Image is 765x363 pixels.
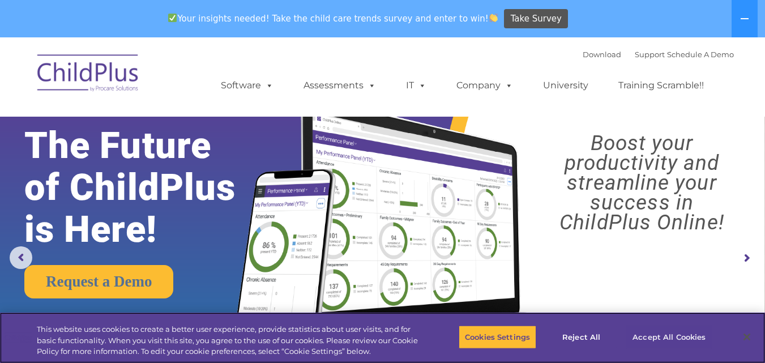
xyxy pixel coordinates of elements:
div: This website uses cookies to create a better user experience, provide statistics about user visit... [37,324,421,357]
a: Assessments [292,74,387,97]
button: Close [734,324,759,349]
button: Cookies Settings [459,325,536,349]
rs-layer: Boost your productivity and streamline your success in ChildPlus Online! [528,133,755,232]
img: ✅ [168,14,177,22]
a: Request a Demo [24,265,173,298]
rs-layer: The Future of ChildPlus is Here! [24,125,268,250]
button: Reject All [546,325,617,349]
a: IT [395,74,438,97]
a: University [532,74,600,97]
a: Download [583,50,621,59]
a: Take Survey [504,9,568,29]
font: | [583,50,734,59]
img: 👏 [489,14,498,22]
a: Training Scramble!! [607,74,715,97]
span: Your insights needed! Take the child care trends survey and enter to win! [164,7,503,29]
button: Accept All Cookies [626,325,712,349]
img: ChildPlus by Procare Solutions [32,46,145,103]
a: Software [210,74,285,97]
a: Schedule A Demo [667,50,734,59]
span: Take Survey [511,9,562,29]
a: Support [635,50,665,59]
a: Company [445,74,524,97]
span: Phone number [157,121,206,130]
span: Last name [157,75,192,83]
